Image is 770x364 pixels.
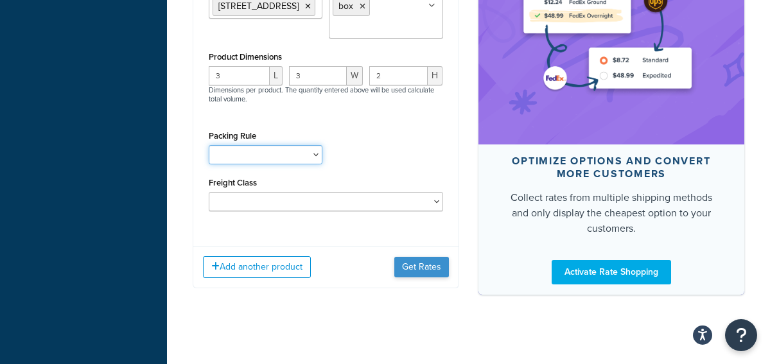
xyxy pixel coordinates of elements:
[206,85,446,103] p: Dimensions per product. The quantity entered above will be used calculate total volume.
[347,66,363,85] span: W
[428,66,442,85] span: H
[209,178,257,187] label: Freight Class
[394,257,449,277] button: Get Rates
[509,155,714,180] div: Optimize options and convert more customers
[509,190,714,236] div: Collect rates from multiple shipping methods and only display the cheapest option to your customers.
[552,260,671,284] a: Activate Rate Shopping
[270,66,283,85] span: L
[725,319,757,351] button: Open Resource Center
[203,256,311,278] button: Add another product
[209,52,282,62] label: Product Dimensions
[209,131,256,141] label: Packing Rule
